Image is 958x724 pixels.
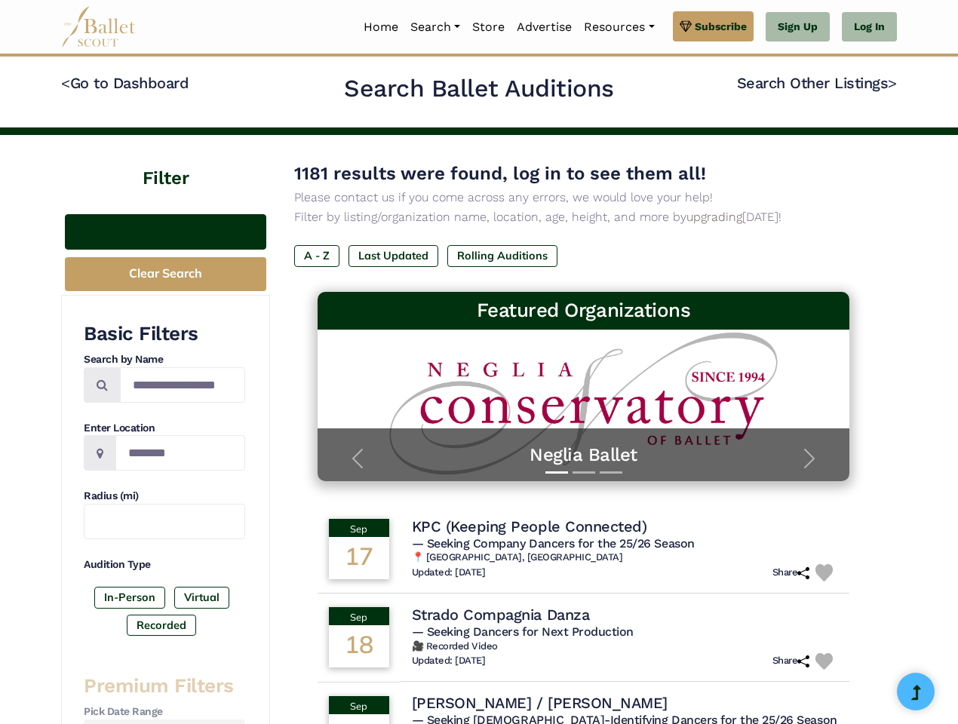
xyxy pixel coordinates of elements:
[680,18,692,35] img: gem.svg
[412,655,486,667] h6: Updated: [DATE]
[84,704,245,719] h4: Pick Date Range
[842,12,897,42] a: Log In
[412,566,486,579] h6: Updated: [DATE]
[349,245,438,266] label: Last Updated
[412,693,668,713] h4: [PERSON_NAME] / [PERSON_NAME]
[294,207,873,227] p: Filter by listing/organization name, location, age, height, and more by [DATE]!
[329,607,389,625] div: Sep
[578,11,660,43] a: Resources
[772,566,810,579] h6: Share
[344,73,614,105] h2: Search Ballet Auditions
[61,74,189,92] a: <Go to Dashboard
[127,615,196,636] label: Recorded
[329,519,389,537] div: Sep
[330,298,838,324] h3: Featured Organizations
[84,557,245,572] h4: Audition Type
[695,18,747,35] span: Subscribe
[84,673,245,699] h3: Premium Filters
[766,12,830,42] a: Sign Up
[686,210,742,224] a: upgrading
[84,321,245,347] h3: Basic Filters
[447,245,557,266] label: Rolling Auditions
[412,624,634,639] span: — Seeking Dancers for Next Production
[737,74,897,92] a: Search Other Listings>
[84,421,245,436] h4: Enter Location
[358,11,404,43] a: Home
[65,257,266,291] button: Clear Search
[94,587,165,608] label: In-Person
[174,587,229,608] label: Virtual
[329,696,389,714] div: Sep
[673,11,754,41] a: Subscribe
[888,73,897,92] code: >
[466,11,511,43] a: Store
[333,443,835,467] a: Neglia Ballet
[329,625,389,667] div: 18
[412,517,647,536] h4: KPC (Keeping People Connected)
[65,214,266,250] button: Search
[84,489,245,504] h4: Radius (mi)
[294,163,706,184] span: 1181 results were found, log in to see them all!
[61,73,70,92] code: <
[294,245,339,266] label: A - Z
[545,464,568,481] button: Slide 1
[115,435,245,471] input: Location
[404,11,466,43] a: Search
[600,464,622,481] button: Slide 3
[511,11,578,43] a: Advertise
[412,536,695,551] span: — Seeking Company Dancers for the 25/26 Season
[329,537,389,579] div: 17
[772,655,810,667] h6: Share
[573,464,595,481] button: Slide 2
[120,367,245,403] input: Search by names...
[61,135,270,192] h4: Filter
[84,352,245,367] h4: Search by Name
[412,640,839,653] h6: 🎥 Recorded Video
[412,605,589,624] h4: Strado Compagnia Danza
[412,551,839,564] h6: 📍 [GEOGRAPHIC_DATA], [GEOGRAPHIC_DATA]
[294,188,873,207] p: Please contact us if you come across any errors, we would love your help!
